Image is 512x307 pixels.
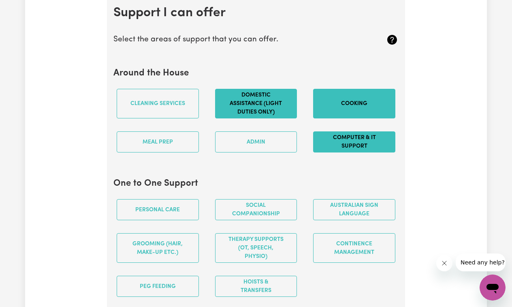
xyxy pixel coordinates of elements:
h2: Support I can offer [113,5,399,21]
iframe: Close message [436,255,452,271]
button: Personal care [117,199,199,220]
h2: One to One Support [113,178,399,189]
button: Hoists & transfers [215,276,297,297]
button: Meal prep [117,131,199,152]
button: Cleaning services [117,89,199,118]
button: Computer & IT Support [313,131,395,152]
button: Grooming (hair, make-up etc.) [117,233,199,263]
button: Therapy Supports (OT, speech, physio) [215,233,297,263]
button: Admin [215,131,297,152]
button: Australian Sign Language [313,199,395,220]
iframe: Message from company [456,253,506,271]
button: Domestic assistance (light duties only) [215,89,297,118]
iframe: Button to launch messaging window [480,275,506,301]
button: Social companionship [215,199,297,220]
button: PEG feeding [117,276,199,297]
p: Select the areas of support that you can offer. [113,34,351,46]
h2: Around the House [113,68,399,79]
button: Cooking [313,89,395,118]
button: Continence management [313,233,395,263]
